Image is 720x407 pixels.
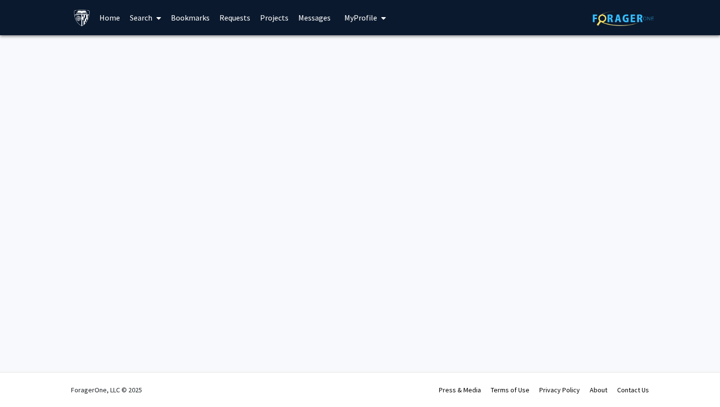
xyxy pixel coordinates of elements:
[593,11,654,26] img: ForagerOne Logo
[617,385,649,394] a: Contact Us
[255,0,293,35] a: Projects
[293,0,336,35] a: Messages
[215,0,255,35] a: Requests
[125,0,166,35] a: Search
[491,385,529,394] a: Terms of Use
[166,0,215,35] a: Bookmarks
[95,0,125,35] a: Home
[539,385,580,394] a: Privacy Policy
[590,385,607,394] a: About
[71,373,142,407] div: ForagerOne, LLC © 2025
[439,385,481,394] a: Press & Media
[344,13,377,23] span: My Profile
[7,363,42,400] iframe: Chat
[73,9,91,26] img: Johns Hopkins University Logo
